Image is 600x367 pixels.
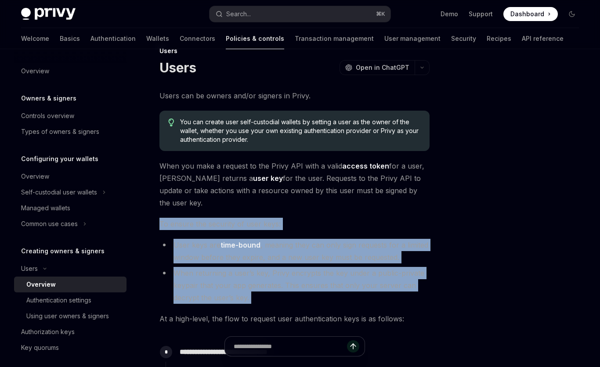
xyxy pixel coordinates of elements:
[14,277,127,292] a: Overview
[159,313,430,325] span: At a high-level, the flow to request user authentication keys is as follows:
[487,28,511,49] a: Recipes
[21,246,105,256] h5: Creating owners & signers
[21,111,74,121] div: Controls overview
[159,160,430,209] span: When you make a request to the Privy API with a valid for a user, [PERSON_NAME] returns a for the...
[384,28,441,49] a: User management
[14,169,127,184] a: Overview
[21,8,76,20] img: dark logo
[226,9,251,19] div: Search...
[159,267,430,304] li: When returning a user’s key, Privy encrypts the key under a public-private keypair that your app ...
[159,90,430,102] span: Users can be owners and/or signers in Privy.
[21,263,38,274] div: Users
[451,28,476,49] a: Security
[14,340,127,356] a: Key quorums
[522,28,564,49] a: API reference
[14,324,127,340] a: Authorization keys
[14,200,127,216] a: Managed wallets
[21,93,76,104] h5: Owners & signers
[21,203,70,213] div: Managed wallets
[347,340,359,353] button: Send message
[21,154,98,164] h5: Configuring your wallets
[14,308,127,324] a: Using user owners & signers
[180,28,215,49] a: Connectors
[510,10,544,18] span: Dashboard
[220,241,260,249] strong: time-bound
[21,327,75,337] div: Authorization keys
[21,171,49,182] div: Overview
[60,28,80,49] a: Basics
[21,66,49,76] div: Overview
[180,118,421,144] span: You can create user self-custodial wallets by setting a user as the owner of the wallet, whether ...
[26,295,91,306] div: Authentication settings
[295,28,374,49] a: Transaction management
[21,342,59,353] div: Key quorums
[342,162,389,170] strong: access token
[90,28,136,49] a: Authentication
[226,28,284,49] a: Policies & controls
[340,60,415,75] button: Open in ChatGPT
[503,7,558,21] a: Dashboard
[565,7,579,21] button: Toggle dark mode
[21,28,49,49] a: Welcome
[21,126,99,137] div: Types of owners & signers
[159,239,430,263] li: User keys are , meaning they can only sign requests for a limited window before they expire, and ...
[14,108,127,124] a: Controls overview
[441,10,458,18] a: Demo
[168,119,174,126] svg: Tip
[253,174,283,183] strong: user key
[146,28,169,49] a: Wallets
[21,219,78,229] div: Common use cases
[210,6,391,22] button: Search...⌘K
[26,279,56,290] div: Overview
[376,11,385,18] span: ⌘ K
[356,63,409,72] span: Open in ChatGPT
[159,60,196,76] h1: Users
[14,292,127,308] a: Authentication settings
[469,10,493,18] a: Support
[21,187,97,198] div: Self-custodial user wallets
[26,311,109,321] div: Using user owners & signers
[14,63,127,79] a: Overview
[14,124,127,140] a: Types of owners & signers
[159,218,430,230] span: To ensure the security of user keys:
[159,47,430,55] div: Users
